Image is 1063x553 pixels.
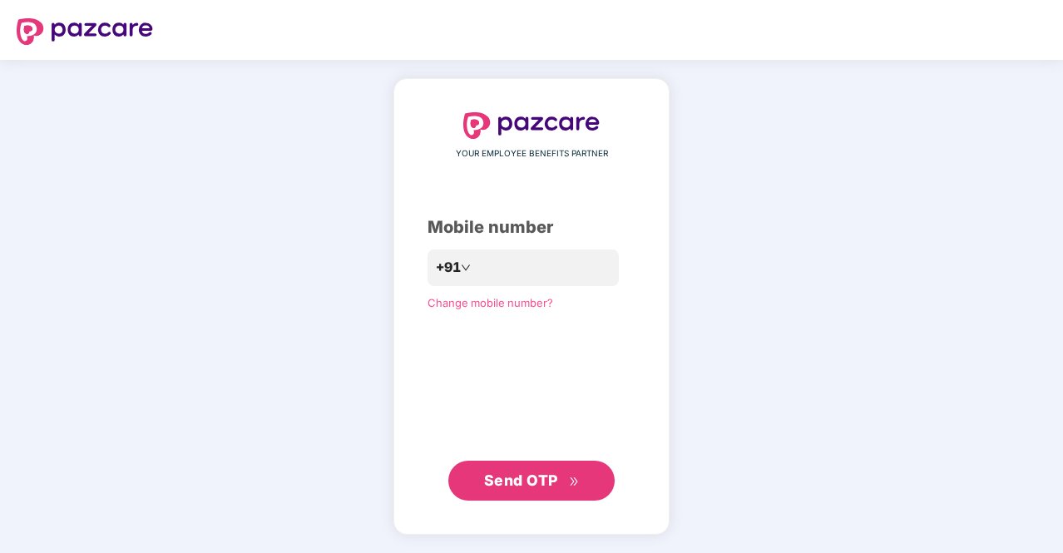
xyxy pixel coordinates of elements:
[569,476,580,487] span: double-right
[463,112,600,139] img: logo
[484,472,558,489] span: Send OTP
[17,18,153,45] img: logo
[448,461,615,501] button: Send OTPdouble-right
[436,257,461,278] span: +91
[428,296,553,309] a: Change mobile number?
[456,147,608,160] span: YOUR EMPLOYEE BENEFITS PARTNER
[461,263,471,273] span: down
[428,215,635,240] div: Mobile number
